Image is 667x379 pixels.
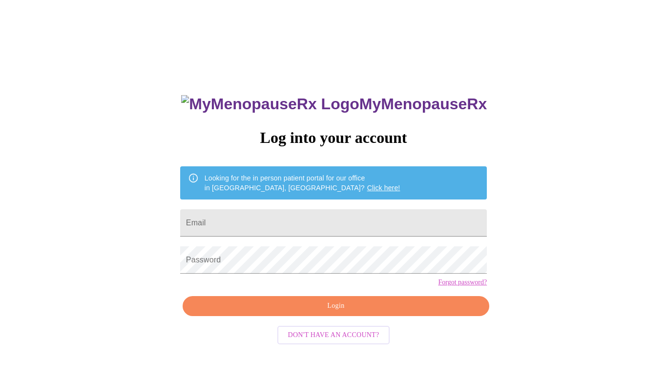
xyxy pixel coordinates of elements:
[181,95,359,113] img: MyMenopauseRx Logo
[288,329,379,341] span: Don't have an account?
[277,326,390,345] button: Don't have an account?
[181,95,487,113] h3: MyMenopauseRx
[183,296,489,316] button: Login
[367,184,400,192] a: Click here!
[180,129,487,147] h3: Log into your account
[205,169,400,197] div: Looking for the in person patient portal for our office in [GEOGRAPHIC_DATA], [GEOGRAPHIC_DATA]?
[438,279,487,286] a: Forgot password?
[275,330,393,339] a: Don't have an account?
[194,300,478,312] span: Login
